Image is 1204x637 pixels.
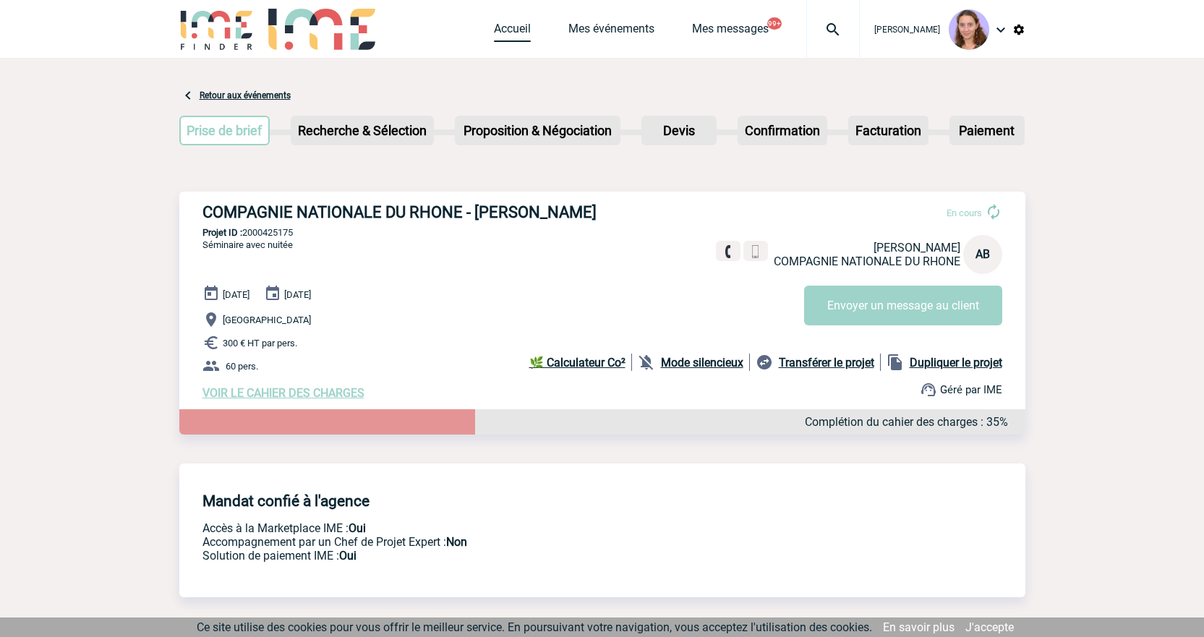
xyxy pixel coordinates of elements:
b: Dupliquer le projet [910,356,1002,369]
h4: Mandat confié à l'agence [202,492,370,510]
p: 2000425175 [179,227,1025,238]
p: Prise de brief [181,117,269,144]
a: Accueil [494,22,531,42]
b: Mode silencieux [661,356,743,369]
a: J'accepte [965,620,1014,634]
img: support.png [920,381,937,398]
b: Non [446,535,467,549]
p: Prestation payante [202,535,803,549]
a: VOIR LE CAHIER DES CHARGES [202,386,364,400]
button: 99+ [767,17,782,30]
span: En cours [947,208,982,218]
span: AB [975,247,990,261]
p: Facturation [850,117,927,144]
span: [GEOGRAPHIC_DATA] [223,315,311,325]
p: Accès à la Marketplace IME : [202,521,803,535]
h3: COMPAGNIE NATIONALE DU RHONE - [PERSON_NAME] [202,203,636,221]
span: 60 pers. [226,361,258,372]
img: fixe.png [722,245,735,258]
p: Devis [643,117,715,144]
p: Proposition & Négociation [456,117,619,144]
span: [PERSON_NAME] [874,241,960,255]
span: COMPAGNIE NATIONALE DU RHONE [774,255,960,268]
p: Recherche & Sélection [292,117,432,144]
a: Mes messages [692,22,769,42]
b: 🌿 Calculateur Co² [529,356,626,369]
a: Mes événements [568,22,654,42]
a: 🌿 Calculateur Co² [529,354,632,371]
span: [PERSON_NAME] [874,25,940,35]
p: Conformité aux process achat client, Prise en charge de la facturation, Mutualisation de plusieur... [202,549,803,563]
span: 300 € HT par pers. [223,338,297,349]
p: Paiement [951,117,1023,144]
span: Ce site utilise des cookies pour vous offrir le meilleur service. En poursuivant votre navigation... [197,620,872,634]
b: Projet ID : [202,227,242,238]
img: file_copy-black-24dp.png [887,354,904,371]
span: Géré par IME [940,383,1002,396]
span: [DATE] [223,289,249,300]
b: Oui [349,521,366,535]
img: IME-Finder [179,9,255,50]
button: Envoyer un message au client [804,286,1002,325]
b: Transférer le projet [779,356,874,369]
span: Séminaire avec nuitée [202,239,293,250]
a: En savoir plus [883,620,955,634]
b: Oui [339,549,356,563]
a: Retour aux événements [200,90,291,101]
img: portable.png [749,245,762,258]
img: 101030-1.png [949,9,989,50]
span: [DATE] [284,289,311,300]
p: Confirmation [739,117,826,144]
